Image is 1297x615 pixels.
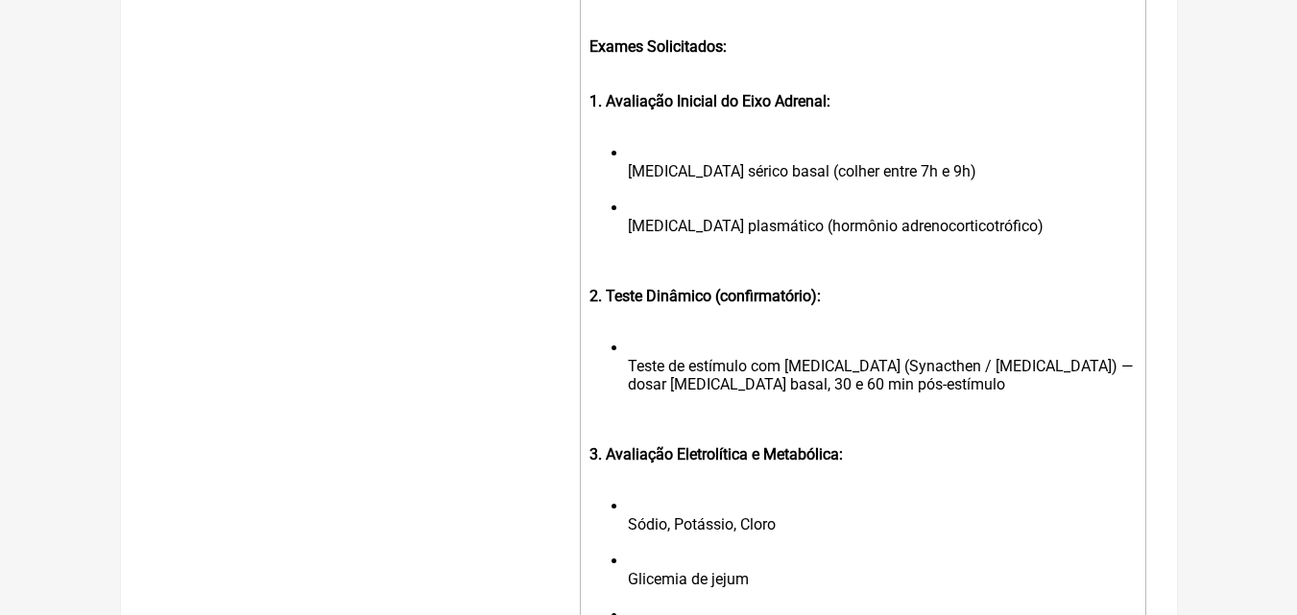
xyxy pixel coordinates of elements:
[628,199,1135,253] li: [MEDICAL_DATA] plasmático (hormônio adrenocorticotrófico)
[589,37,727,56] strong: Exames Solicitados:
[589,92,830,110] strong: 1. Avaliação Inicial do Eixo Adrenal:
[628,497,1135,552] li: Sódio, Potássio, Cloro
[628,339,1135,412] li: Teste de estímulo com [MEDICAL_DATA] (Synacthen / [MEDICAL_DATA]) — dosar [MEDICAL_DATA] basal, 3...
[628,552,1135,606] li: Glicemia de jejum
[589,287,821,305] strong: 2. Teste Dinâmico (confirmatório):
[628,144,1135,199] li: [MEDICAL_DATA] sérico basal (colher entre 7h e 9h)
[589,445,843,463] strong: 3. Avaliação Eletrolítica e Metabólica:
